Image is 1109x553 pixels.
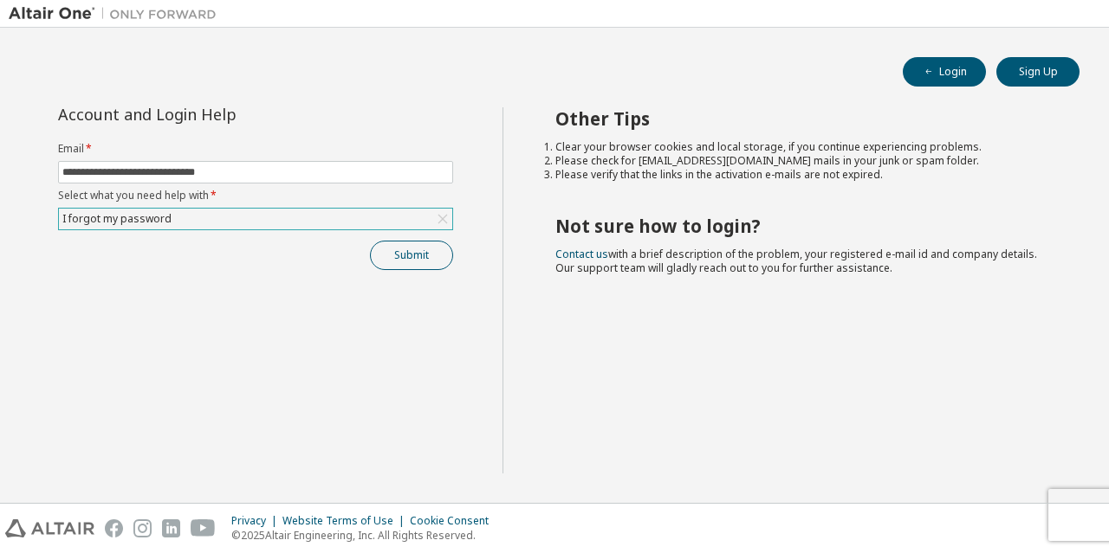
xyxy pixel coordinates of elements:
[9,5,225,23] img: Altair One
[555,107,1049,130] h2: Other Tips
[133,519,152,537] img: instagram.svg
[58,189,453,203] label: Select what you need help with
[60,209,174,228] div: I forgot my password
[555,247,1037,275] span: with a brief description of the problem, your registered e-mail id and company details. Our suppo...
[555,215,1049,237] h2: Not sure how to login?
[555,168,1049,182] li: Please verify that the links in the activation e-mails are not expired.
[5,519,94,537] img: altair_logo.svg
[555,154,1049,168] li: Please check for [EMAIL_ADDRESS][DOMAIN_NAME] mails in your junk or spam folder.
[59,209,452,229] div: I forgot my password
[231,514,282,528] div: Privacy
[105,519,123,537] img: facebook.svg
[555,247,608,261] a: Contact us
[410,514,499,528] div: Cookie Consent
[58,107,374,121] div: Account and Login Help
[162,519,180,537] img: linkedin.svg
[191,519,216,537] img: youtube.svg
[996,57,1080,87] button: Sign Up
[58,142,453,156] label: Email
[555,140,1049,154] li: Clear your browser cookies and local storage, if you continue experiencing problems.
[282,514,410,528] div: Website Terms of Use
[370,241,453,270] button: Submit
[903,57,986,87] button: Login
[231,528,499,543] p: © 2025 Altair Engineering, Inc. All Rights Reserved.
